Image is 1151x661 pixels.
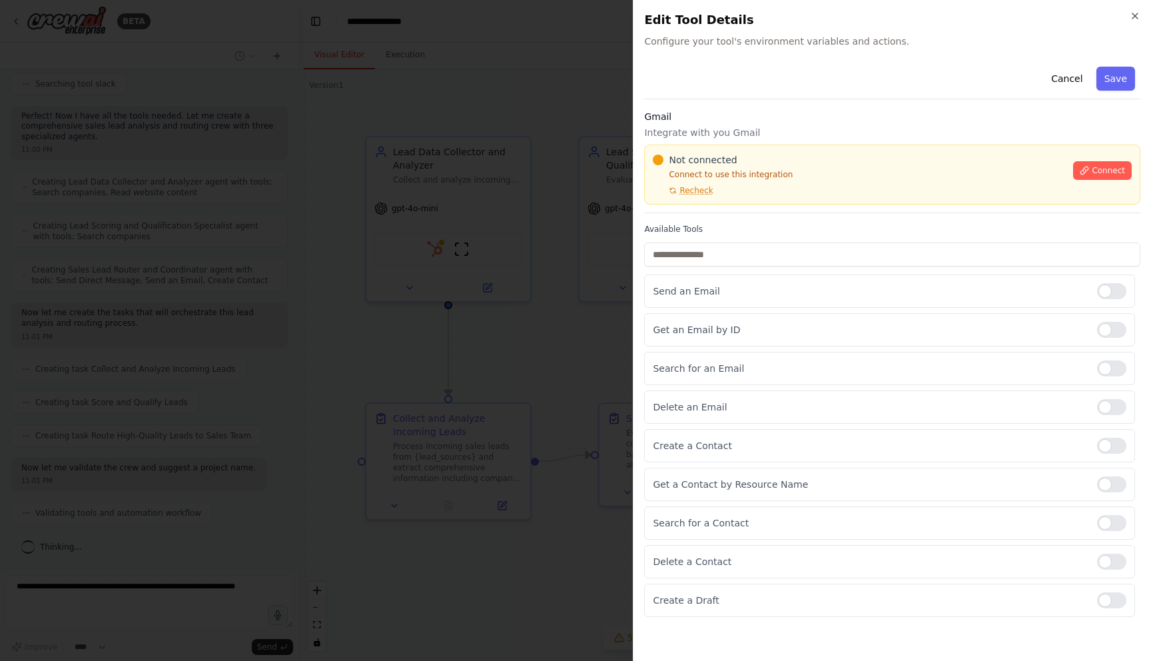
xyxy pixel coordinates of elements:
p: Search for a Contact [653,516,1086,530]
p: Create a Draft [653,594,1086,607]
p: Send an Email [653,285,1086,298]
p: Delete an Email [653,400,1086,414]
button: Recheck [653,185,713,196]
button: Connect [1073,161,1132,180]
p: Search for an Email [653,362,1086,375]
button: Cancel [1043,67,1090,91]
p: Create a Contact [653,439,1086,452]
p: Delete a Contact [653,555,1086,568]
p: Integrate with you Gmail [644,126,1140,139]
p: Get an Email by ID [653,323,1086,336]
span: Connect [1092,165,1125,176]
span: Recheck [679,185,713,196]
span: Configure your tool's environment variables and actions. [644,35,1140,48]
button: Save [1096,67,1135,91]
h3: Gmail [644,110,1140,123]
label: Available Tools [644,224,1140,235]
p: Get a Contact by Resource Name [653,478,1086,491]
span: Not connected [669,153,737,167]
p: Connect to use this integration [653,169,1065,180]
h2: Edit Tool Details [644,11,1140,29]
